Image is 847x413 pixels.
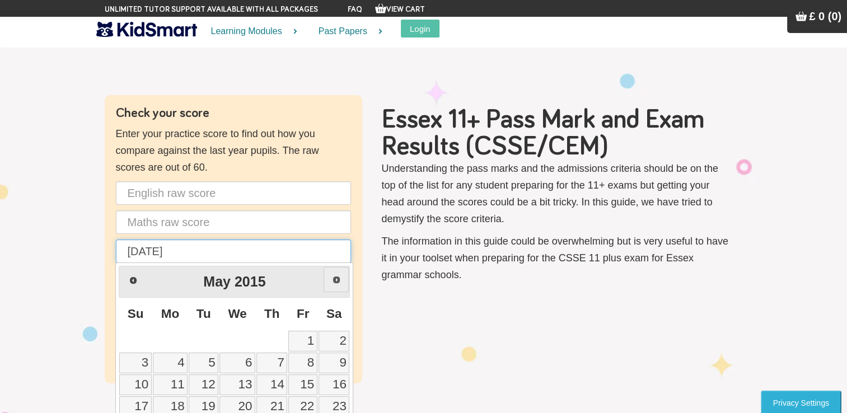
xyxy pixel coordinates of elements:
a: 1 [288,331,317,351]
button: Login [401,20,439,37]
p: The information in this guide could be overwhelming but is very useful to have it in your toolset... [382,233,732,283]
a: 16 [319,374,350,395]
a: Next [324,267,349,292]
a: View Cart [375,6,425,13]
a: 13 [219,374,255,395]
input: Date of birth (d/m/y) e.g. 27/12/2007 [116,240,351,263]
span: Next [332,275,341,284]
span: Sunday [128,307,144,321]
span: Unlimited tutor support available with all packages [105,4,318,15]
input: Maths raw score [116,210,351,234]
span: Prev [129,276,138,285]
span: Thursday [264,307,280,321]
a: 12 [189,374,218,395]
img: Your items in the shopping basket [795,11,807,22]
a: 5 [189,353,218,373]
span: Saturday [326,307,342,321]
a: 9 [319,353,350,373]
input: English raw score [116,181,351,205]
span: Friday [297,307,310,321]
span: 2015 [235,274,266,289]
a: 6 [219,353,255,373]
h1: Essex 11+ Pass Mark and Exam Results (CSSE/CEM) [382,106,732,160]
a: Prev [120,267,146,293]
span: Tuesday [196,307,211,321]
a: Learning Modules [197,17,305,46]
p: Enter your practice score to find out how you compare against the last year pupils. The raw score... [116,125,351,176]
a: 14 [256,374,287,395]
a: 15 [288,374,317,395]
p: Understanding the pass marks and the admissions criteria should be on the top of the list for any... [382,160,732,227]
a: 3 [119,353,151,373]
span: £ 0 (0) [809,10,841,22]
img: KidSmart logo [96,20,197,39]
a: 2 [319,331,350,351]
h4: Check your score [116,106,351,120]
a: Past Papers [305,17,390,46]
a: 10 [119,374,151,395]
a: 7 [256,353,287,373]
span: Wednesday [228,307,246,321]
a: 4 [153,353,188,373]
span: May [203,274,231,289]
img: Your items in the shopping basket [375,3,386,14]
a: 11 [153,374,188,395]
a: 8 [288,353,317,373]
span: Monday [161,307,180,321]
a: FAQ [348,6,362,13]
